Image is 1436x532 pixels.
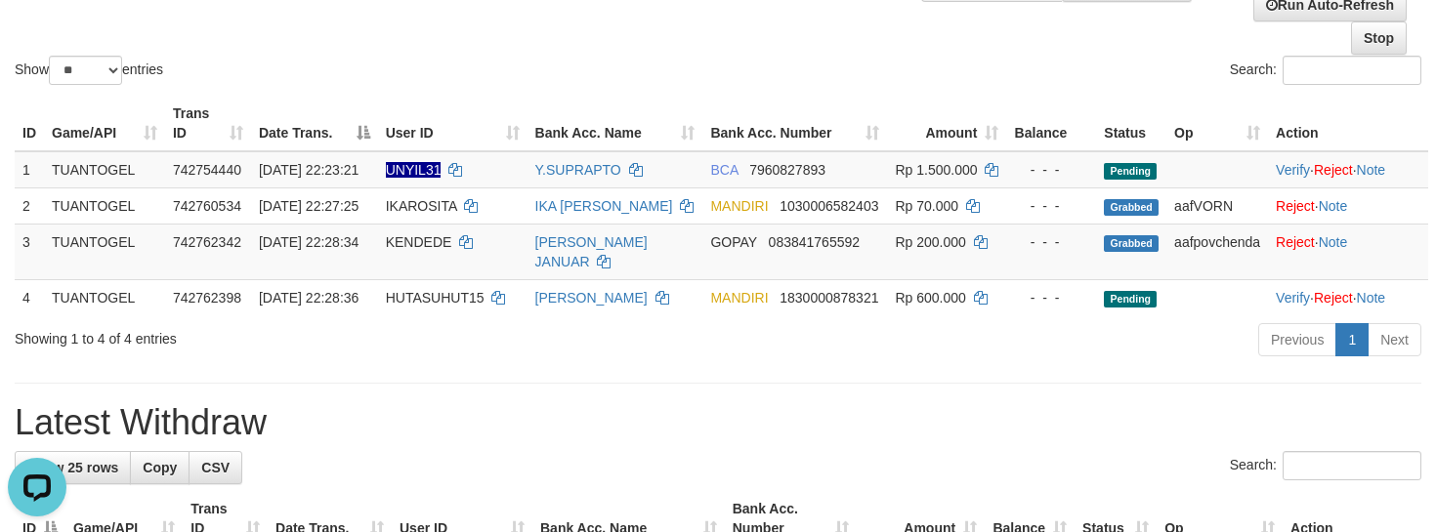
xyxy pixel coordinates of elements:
input: Search: [1283,451,1421,480]
td: · · [1268,279,1428,315]
span: [DATE] 22:23:21 [259,162,359,178]
span: Rp 200.000 [895,234,965,250]
div: Showing 1 to 4 of 4 entries [15,321,584,348]
input: Search: [1283,56,1421,85]
td: 1 [15,151,44,188]
td: · [1268,224,1428,279]
a: Stop [1351,21,1407,55]
td: 3 [15,224,44,279]
span: Copy 7960827893 to clipboard [749,162,825,178]
a: Reject [1276,234,1315,250]
span: 742762342 [173,234,241,250]
span: KENDEDE [386,234,452,250]
th: Status [1096,96,1166,151]
span: Copy 1030006582403 to clipboard [780,198,878,214]
a: Note [1319,198,1348,214]
span: IKAROSITA [386,198,457,214]
a: Verify [1276,290,1310,306]
span: BCA [710,162,738,178]
span: Rp 600.000 [895,290,965,306]
button: Open LiveChat chat widget [8,8,66,66]
label: Show entries [15,56,163,85]
span: Nama rekening ada tanda titik/strip, harap diedit [386,162,442,178]
span: CSV [201,460,230,475]
span: [DATE] 22:28:36 [259,290,359,306]
span: Rp 1.500.000 [895,162,977,178]
div: - - - [1014,196,1088,216]
a: CSV [189,451,242,484]
div: - - - [1014,160,1088,180]
label: Search: [1230,451,1421,480]
a: [PERSON_NAME] JANUAR [535,234,648,269]
td: aafpovchenda [1166,224,1268,279]
th: Game/API: activate to sort column ascending [44,96,165,151]
h1: Latest Withdraw [15,403,1421,442]
span: Rp 70.000 [895,198,958,214]
span: HUTASUHUT15 [386,290,485,306]
a: Reject [1314,162,1353,178]
a: [PERSON_NAME] [535,290,648,306]
th: Bank Acc. Number: activate to sort column ascending [702,96,887,151]
a: 1 [1335,323,1369,356]
span: Grabbed [1104,199,1159,216]
a: IKA [PERSON_NAME] [535,198,673,214]
th: Date Trans.: activate to sort column descending [251,96,378,151]
span: 742762398 [173,290,241,306]
td: · · [1268,151,1428,188]
span: [DATE] 22:27:25 [259,198,359,214]
span: Copy 1830000878321 to clipboard [780,290,878,306]
td: TUANTOGEL [44,224,165,279]
span: Grabbed [1104,235,1159,252]
th: Op: activate to sort column ascending [1166,96,1268,151]
span: Copy 083841765592 to clipboard [769,234,860,250]
th: Trans ID: activate to sort column ascending [165,96,251,151]
td: 4 [15,279,44,315]
a: Verify [1276,162,1310,178]
th: Amount: activate to sort column ascending [887,96,1006,151]
th: Balance [1006,96,1096,151]
select: Showentries [49,56,122,85]
div: - - - [1014,232,1088,252]
a: Previous [1258,323,1336,356]
a: Note [1319,234,1348,250]
span: [DATE] 22:28:34 [259,234,359,250]
a: Reject [1314,290,1353,306]
td: TUANTOGEL [44,187,165,224]
span: MANDIRI [710,198,768,214]
th: User ID: activate to sort column ascending [378,96,528,151]
td: TUANTOGEL [44,151,165,188]
td: · [1268,187,1428,224]
th: Action [1268,96,1428,151]
span: Pending [1104,163,1157,180]
div: - - - [1014,288,1088,307]
th: ID [15,96,44,151]
a: Note [1357,162,1386,178]
td: 2 [15,187,44,224]
a: Next [1368,323,1421,356]
td: TUANTOGEL [44,279,165,315]
th: Bank Acc. Name: activate to sort column ascending [528,96,703,151]
a: Copy [130,451,190,484]
span: Pending [1104,291,1157,307]
span: 742754440 [173,162,241,178]
a: Note [1357,290,1386,306]
td: aafVORN [1166,187,1268,224]
span: Copy [143,460,177,475]
a: Reject [1276,198,1315,214]
label: Search: [1230,56,1421,85]
span: 742760534 [173,198,241,214]
span: GOPAY [710,234,756,250]
a: Y.SUPRAPTO [535,162,621,178]
span: MANDIRI [710,290,768,306]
